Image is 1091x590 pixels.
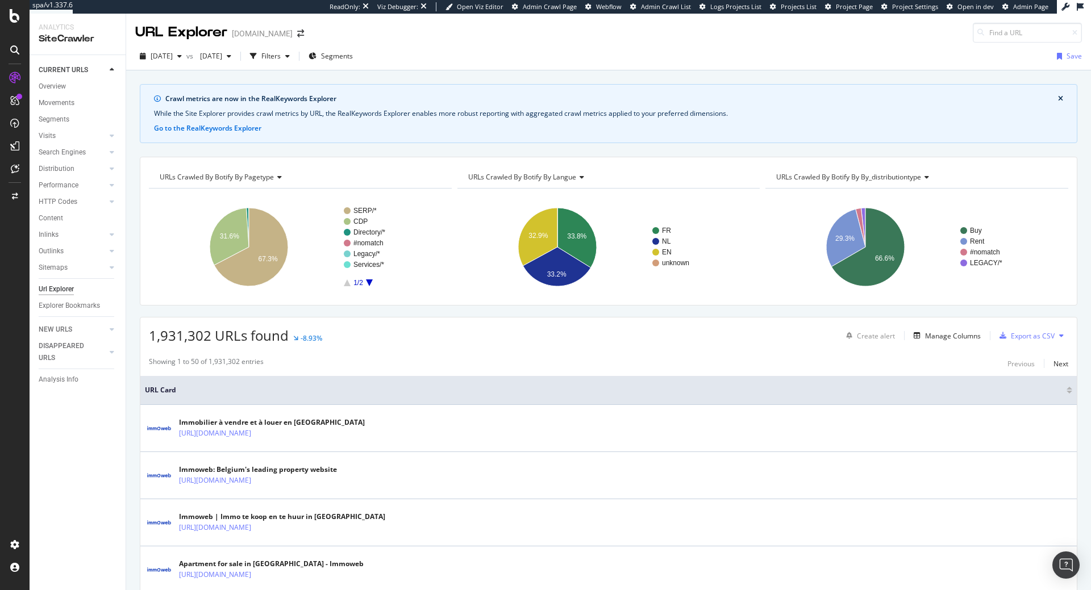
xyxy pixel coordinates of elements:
a: Search Engines [39,147,106,158]
a: Performance [39,179,106,191]
text: 32.9% [528,232,548,240]
a: Distribution [39,163,106,175]
a: DISAPPEARED URLS [39,340,106,364]
div: CURRENT URLS [39,64,88,76]
div: Distribution [39,163,74,175]
button: Previous [1007,357,1035,370]
span: vs [186,51,195,61]
span: URLs Crawled By Botify By langue [468,172,576,182]
div: -8.93% [301,333,322,343]
text: Legacy/* [353,250,380,258]
span: Logs Projects List [710,2,761,11]
div: Immoweb: Belgium's leading property website [179,465,337,475]
text: SERP/* [353,207,377,215]
div: Content [39,212,63,224]
a: Webflow [585,2,622,11]
text: NL [662,237,671,245]
svg: A chart. [457,198,760,296]
span: Admin Page [1013,2,1048,11]
div: [DOMAIN_NAME] [232,28,293,39]
div: Search Engines [39,147,86,158]
div: Crawl metrics are now in the RealKeywords Explorer [165,94,1058,104]
div: Viz Debugger: [377,2,418,11]
h4: URLs Crawled By Botify By by_distributiontype [774,168,1058,186]
a: Logs Projects List [699,2,761,11]
button: Filters [245,47,294,65]
div: Overview [39,81,66,93]
span: Projects List [781,2,817,11]
div: URL Explorer [135,23,227,42]
span: Segments [321,51,353,61]
h4: URLs Crawled By Botify By pagetype [157,168,442,186]
a: Project Settings [881,2,938,11]
span: URLs Crawled By Botify By by_distributiontype [776,172,921,182]
svg: A chart. [149,198,452,296]
h4: URLs Crawled By Botify By langue [466,168,750,186]
text: 67.3% [259,255,278,263]
button: [DATE] [135,47,186,65]
div: Sitemaps [39,262,68,274]
span: Open in dev [957,2,994,11]
text: #nomatch [970,248,1000,256]
span: Open Viz Editor [457,2,503,11]
span: URL Card [145,385,1064,395]
a: Sitemaps [39,262,106,274]
div: A chart. [765,198,1068,296]
div: Save [1067,51,1082,61]
text: LEGACY/* [970,259,1002,267]
span: Admin Crawl Page [523,2,577,11]
text: 33.2% [547,270,566,278]
div: NEW URLS [39,324,72,336]
a: [URL][DOMAIN_NAME] [179,428,251,439]
a: Admin Crawl List [630,2,691,11]
div: While the Site Explorer provides crawl metrics by URL, the RealKeywords Explorer enables more rob... [154,108,1063,119]
button: Export as CSV [995,327,1055,345]
button: Go to the RealKeywords Explorer [154,123,261,133]
div: Next [1053,359,1068,369]
button: Next [1053,357,1068,370]
a: Overview [39,81,118,93]
div: Previous [1007,359,1035,369]
a: Url Explorer [39,283,118,295]
button: [DATE] [195,47,236,65]
button: Create alert [842,327,895,345]
text: 1/2 [353,279,363,287]
a: Project Page [825,2,873,11]
div: Showing 1 to 50 of 1,931,302 entries [149,357,264,370]
span: URLs Crawled By Botify By pagetype [160,172,274,182]
text: CDP [353,217,368,225]
span: Admin Crawl List [641,2,691,11]
text: 66.6% [875,254,894,262]
img: main image [145,508,173,537]
div: Url Explorer [39,283,74,295]
div: ReadOnly: [330,2,360,11]
span: 2025 Jan. 17th [195,51,222,61]
span: 2025 Aug. 29th [151,51,173,61]
a: Segments [39,114,118,125]
div: Analysis Info [39,374,78,386]
a: Visits [39,130,106,142]
input: Find a URL [973,23,1082,43]
div: Analytics [39,23,116,32]
div: Visits [39,130,56,142]
div: Performance [39,179,78,191]
img: main image [145,414,173,442]
a: Admin Page [1002,2,1048,11]
div: Segments [39,114,69,125]
img: main image [145,555,173,584]
a: Open in dev [947,2,994,11]
text: Rent [970,237,985,245]
div: Immoweb | Immo te koop en te huur in [GEOGRAPHIC_DATA] [179,512,385,522]
div: Create alert [857,331,895,341]
div: Immobilier à vendre et à louer en [GEOGRAPHIC_DATA] [179,417,365,428]
button: Manage Columns [909,329,981,342]
a: [URL][DOMAIN_NAME] [179,475,251,486]
a: Analysis Info [39,374,118,386]
text: 31.6% [220,232,239,240]
span: Project Settings [892,2,938,11]
text: Services/* [353,261,384,269]
a: Explorer Bookmarks [39,300,118,312]
a: Open Viz Editor [445,2,503,11]
a: HTTP Codes [39,196,106,208]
